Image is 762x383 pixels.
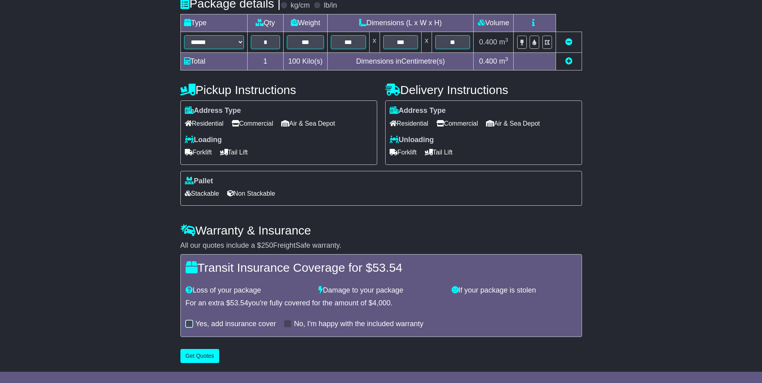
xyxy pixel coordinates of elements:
td: x [421,32,432,53]
td: Type [180,14,247,32]
span: Commercial [232,117,273,130]
h4: Warranty & Insurance [180,224,582,237]
h4: Pickup Instructions [180,83,377,96]
td: 1 [247,53,284,70]
td: Total [180,53,247,70]
span: 53.54 [230,299,248,307]
button: Get Quotes [180,349,220,363]
label: No, I'm happy with the included warranty [294,320,424,329]
label: Address Type [185,106,241,115]
span: m [499,38,508,46]
sup: 3 [505,56,508,62]
td: Qty [247,14,284,32]
span: 0.400 [479,57,497,65]
a: Add new item [565,57,572,65]
td: Volume [474,14,514,32]
span: Residential [390,117,428,130]
span: 4,000 [372,299,390,307]
span: m [499,57,508,65]
span: Non Stackable [227,187,275,200]
span: Tail Lift [220,146,248,158]
td: Dimensions (L x W x H) [328,14,474,32]
label: Loading [185,136,222,144]
span: 100 [288,57,300,65]
div: Damage to your package [314,286,448,295]
span: Forklift [390,146,417,158]
span: 250 [261,241,273,249]
label: Pallet [185,177,213,186]
label: Unloading [390,136,434,144]
span: 0.400 [479,38,497,46]
span: Forklift [185,146,212,158]
span: Stackable [185,187,219,200]
label: Address Type [390,106,446,115]
label: lb/in [324,1,337,10]
td: Weight [284,14,328,32]
div: Loss of your package [182,286,315,295]
label: Yes, add insurance cover [196,320,276,329]
td: Dimensions in Centimetre(s) [328,53,474,70]
div: All our quotes include a $ FreightSafe warranty. [180,241,582,250]
td: Kilo(s) [284,53,328,70]
span: 53.54 [372,261,402,274]
span: Air & Sea Depot [281,117,335,130]
div: If your package is stolen [448,286,581,295]
span: Tail Lift [425,146,453,158]
span: Commercial [436,117,478,130]
label: kg/cm [290,1,310,10]
a: Remove this item [565,38,572,46]
div: For an extra $ you're fully covered for the amount of $ . [186,299,577,308]
span: Residential [185,117,224,130]
sup: 3 [505,37,508,43]
h4: Transit Insurance Coverage for $ [186,261,577,274]
span: Air & Sea Depot [486,117,540,130]
h4: Delivery Instructions [385,83,582,96]
td: x [369,32,380,53]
